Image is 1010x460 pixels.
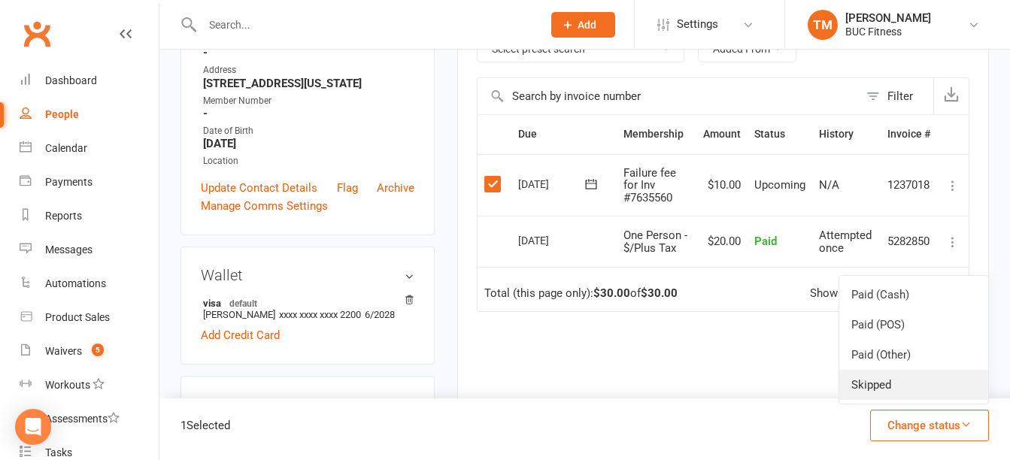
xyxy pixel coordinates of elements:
[20,64,159,98] a: Dashboard
[225,297,262,309] span: default
[45,74,97,86] div: Dashboard
[812,115,881,153] th: History
[203,63,414,77] div: Address
[279,309,361,320] span: xxxx xxxx xxxx 2200
[203,154,414,168] div: Location
[754,235,777,248] span: Paid
[187,419,230,432] span: Selected
[18,15,56,53] a: Clubworx
[677,8,718,41] span: Settings
[45,446,72,458] div: Tasks
[15,409,51,445] div: Open Intercom Messenger
[20,233,159,267] a: Messages
[511,115,617,153] th: Due
[839,310,988,340] a: Paid (POS)
[819,178,839,192] span: N/A
[754,178,805,192] span: Upcoming
[881,216,937,267] td: 5282850
[20,165,159,199] a: Payments
[859,78,933,114] button: Filter
[20,199,159,233] a: Reports
[201,396,414,413] h3: Membership
[45,345,82,357] div: Waivers
[20,334,159,368] a: Waivers 5
[551,12,615,38] button: Add
[180,416,230,434] div: 1
[810,287,943,300] div: Showing of payments
[203,94,414,108] div: Member Number
[748,115,812,153] th: Status
[203,297,407,309] strong: visa
[377,179,414,197] a: Archive
[845,25,931,38] div: BUC Fitness
[20,267,159,301] a: Automations
[45,379,90,391] div: Workouts
[45,413,120,425] div: Assessments
[203,77,414,90] strong: [STREET_ADDRESS][US_STATE]
[198,14,532,35] input: Search...
[203,107,414,120] strong: -
[201,326,280,344] a: Add Credit Card
[45,142,87,154] div: Calendar
[518,172,587,195] div: [DATE]
[696,115,748,153] th: Amount
[839,370,988,400] a: Skipped
[201,179,317,197] a: Update Contact Details
[623,166,676,204] span: Failure fee for Inv #7635560
[45,277,106,289] div: Automations
[623,228,687,255] span: One Person - $/Plus Tax
[881,154,937,216] td: 1237018
[478,78,859,114] input: Search by invoice number
[20,132,159,165] a: Calendar
[201,295,414,322] li: [PERSON_NAME]
[365,309,395,320] span: 6/2028
[696,216,748,267] td: $20.00
[696,154,748,216] td: $10.00
[201,197,328,215] a: Manage Comms Settings
[641,286,678,300] strong: $30.00
[518,228,587,252] div: [DATE]
[839,280,988,310] a: Paid (Cash)
[20,301,159,334] a: Product Sales
[617,115,696,153] th: Membership
[593,286,630,300] strong: $30.00
[45,210,82,222] div: Reports
[203,46,414,59] strong: -
[819,228,872,255] span: Attempted once
[870,410,989,441] button: Change status
[20,98,159,132] a: People
[203,124,414,138] div: Date of Birth
[20,368,159,402] a: Workouts
[45,176,93,188] div: Payments
[808,10,838,40] div: TM
[92,343,104,356] span: 5
[337,179,358,197] a: Flag
[201,267,414,283] h3: Wallet
[45,108,79,120] div: People
[578,19,596,31] span: Add
[20,402,159,436] a: Assessments
[45,244,93,256] div: Messages
[881,115,937,153] th: Invoice #
[887,87,913,105] div: Filter
[845,11,931,25] div: [PERSON_NAME]
[45,311,110,323] div: Product Sales
[484,287,678,300] div: Total (this page only): of
[839,340,988,370] a: Paid (Other)
[203,137,414,150] strong: [DATE]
